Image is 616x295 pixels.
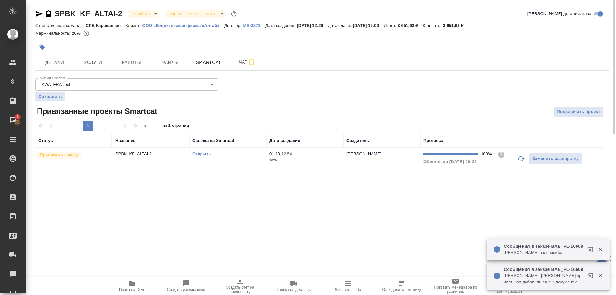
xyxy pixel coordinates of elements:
[40,152,78,158] p: Привязан к заказу
[82,29,90,38] button: 886.80 RUB; 18.58 USD;
[72,31,82,36] p: 20%
[193,137,234,144] div: Ссылка на Smartcat
[424,137,443,144] div: Прогресс
[504,243,584,249] p: Сообщения в заказе BAB_FL-16609
[557,108,600,116] span: Подключить проект
[131,11,152,17] button: В работе
[142,23,224,28] p: ООО «Кондитерская фирма «Алтай»
[165,10,226,18] div: В работе
[513,151,529,166] button: Обновить прогресс
[423,23,443,28] p: К оплате:
[243,23,265,28] p: МБ-3873
[39,58,70,66] span: Детали
[155,58,185,66] span: Файлы
[384,23,398,28] p: Итого:
[594,247,607,252] button: Закрыть
[504,249,584,256] p: [PERSON_NAME]: ок спасибо
[346,137,369,144] div: Создатель
[584,243,600,258] button: Открыть в новой вкладке
[13,114,22,120] span: 6
[232,58,262,66] span: Чат
[78,58,108,66] span: Услуги
[328,23,353,28] p: Дата сдачи:
[529,153,582,164] button: Заменить разверстку
[2,112,24,128] a: 6
[35,31,72,36] p: Маржинальность:
[443,23,468,28] p: 3 651,63 ₽
[35,92,65,101] button: Сохранить
[504,266,584,273] p: Сообщения в заказе BAB_FL-16609
[86,23,126,28] p: СПБ Караванная
[35,106,157,117] span: Привязанные проекты Smartcat
[116,137,135,144] div: Название
[584,269,600,285] button: Открыть в новой вкладке
[224,23,243,28] p: Договор:
[125,23,142,28] p: Клиент:
[116,151,186,157] p: SPBK_KF_ALTAI-2
[248,58,255,66] svg: Подписаться
[116,58,147,66] span: Работы
[142,22,224,28] a: ООО «Кондитерская фирма «Алтай»
[594,273,607,279] button: Закрыть
[281,152,292,156] p: 12:54
[230,10,238,18] button: Доп статусы указывают на важность/срочность заказа
[481,151,492,157] div: 100%
[38,93,62,100] span: Сохранить
[269,137,300,144] div: Дата создания
[553,106,604,117] button: Подключить проект
[38,137,53,144] div: Статус
[269,152,281,156] p: 01.10,
[162,122,189,131] span: из 1 страниц
[40,82,73,87] button: AWATERA Tech
[346,152,381,156] p: [PERSON_NAME]
[504,273,584,285] p: [PERSON_NAME]: [PERSON_NAME] привет! Тут добавили ещё 1 документ doc02608520251001134044 В услуга...
[527,11,591,17] span: [PERSON_NAME] детали заказа
[424,159,477,164] span: Обновлено [DATE] 09:24
[398,23,423,28] p: 3 651,63 ₽
[45,10,52,18] button: Скопировать ссылку
[55,9,122,18] a: SPBK_KF_ALTAI-2
[269,157,340,164] p: 2025
[243,22,265,28] a: МБ-3873
[193,152,211,156] a: Открыть
[35,78,218,91] div: AWATERA Tech
[532,155,579,162] span: Заменить разверстку
[353,23,384,28] p: [DATE] 15:00
[297,23,328,28] p: [DATE] 12:26
[168,11,218,17] button: [DEMOGRAPHIC_DATA]
[35,10,43,18] button: Скопировать ссылку для ЯМессенджера
[35,40,49,54] button: Добавить тэг
[265,23,297,28] p: Дата создания:
[127,10,159,18] div: В работе
[35,23,86,28] p: Ответственная команда:
[193,58,224,66] span: Smartcat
